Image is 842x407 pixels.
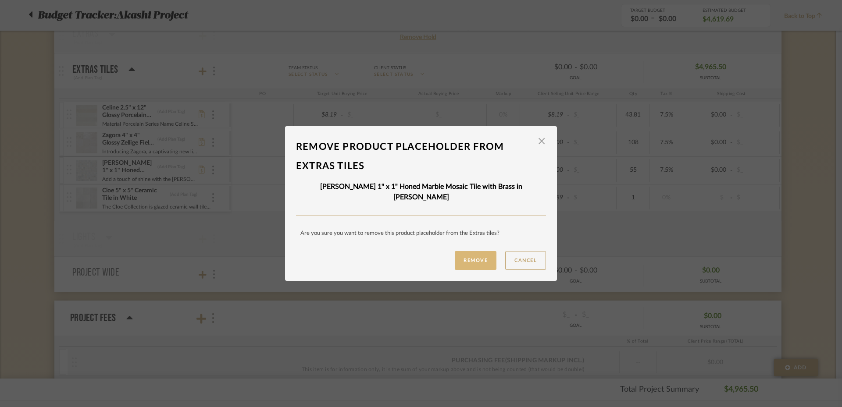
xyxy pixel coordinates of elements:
[320,183,522,201] b: [PERSON_NAME] 1" x 1" Honed Marble Mosaic Tile with Brass in [PERSON_NAME]
[296,137,546,176] div: Remove product placeholder From Extras tiles
[455,251,496,270] button: Remove
[296,229,546,238] div: Are you sure you want to remove this product placeholder from the Extras tiles ?
[533,133,550,150] button: Close
[505,251,546,270] button: Cancel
